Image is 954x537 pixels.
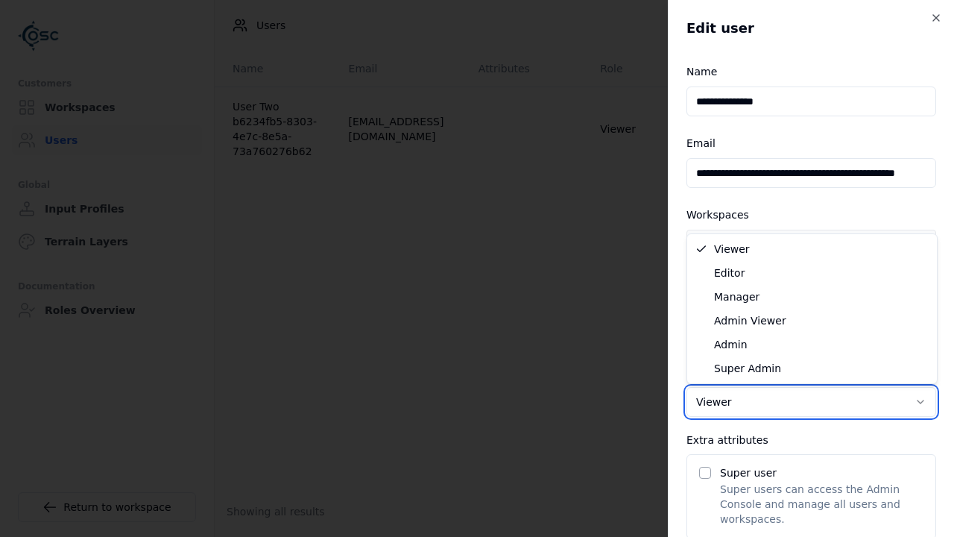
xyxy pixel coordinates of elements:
span: Admin Viewer [714,313,786,328]
span: Viewer [714,242,750,257]
span: Editor [714,266,745,280]
span: Admin [714,337,748,352]
span: Manager [714,289,759,304]
span: Super Admin [714,361,781,376]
